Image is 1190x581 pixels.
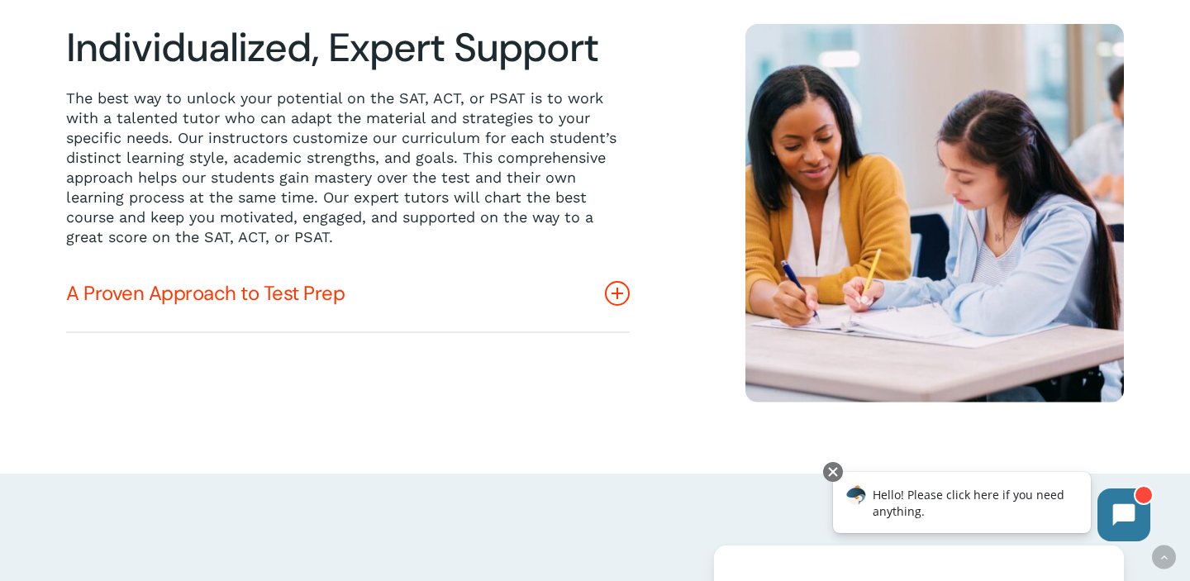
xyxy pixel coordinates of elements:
a: A Proven Approach to Test Prep [66,255,630,331]
h2: Individualized, Expert Support [66,24,630,72]
img: 1 on 1 14 [745,24,1124,402]
iframe: Chatbot [816,459,1167,558]
p: The best way to unlock your potential on the SAT, ACT, or PSAT is to work with a talented tutor w... [66,88,630,247]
